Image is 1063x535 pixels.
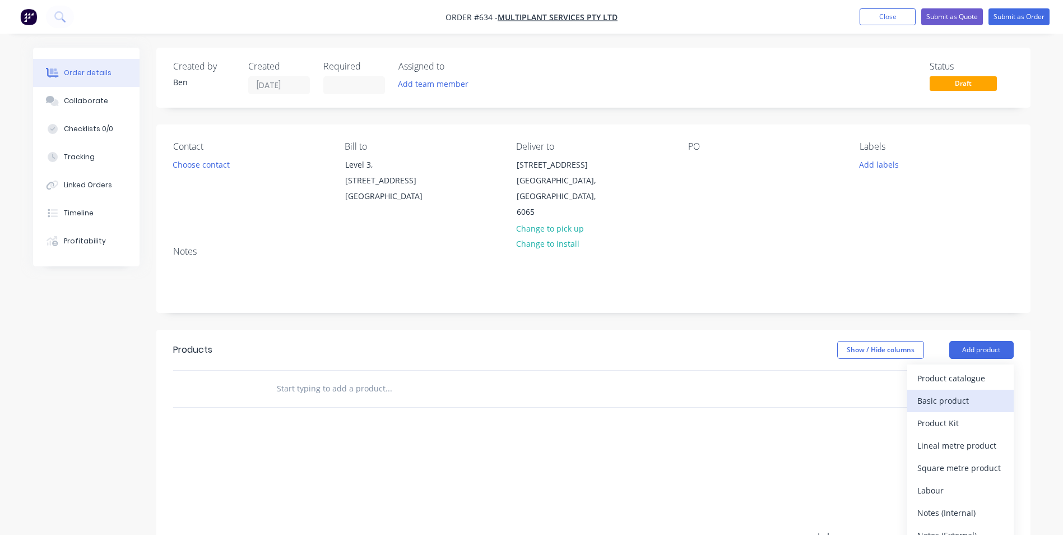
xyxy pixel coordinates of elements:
[276,377,500,400] input: Start typing to add a product...
[917,437,1004,454] div: Lineal metre product
[516,141,670,152] div: Deliver to
[173,76,235,88] div: Ben
[64,96,108,106] div: Collaborate
[64,124,113,134] div: Checklists 0/0
[917,505,1004,521] div: Notes (Internal)
[64,180,112,190] div: Linked Orders
[392,76,474,91] button: Add team member
[917,415,1004,431] div: Product Kit
[688,141,842,152] div: PO
[248,61,310,72] div: Created
[949,341,1014,359] button: Add product
[930,61,1014,72] div: Status
[517,157,610,173] div: [STREET_ADDRESS]
[323,61,385,72] div: Required
[33,115,140,143] button: Checklists 0/0
[921,8,983,25] button: Submit as Quote
[398,76,475,91] button: Add team member
[507,156,619,220] div: [STREET_ADDRESS][GEOGRAPHIC_DATA], [GEOGRAPHIC_DATA], 6065
[33,143,140,171] button: Tracking
[510,236,585,251] button: Change to install
[64,208,94,218] div: Timeline
[33,227,140,255] button: Profitability
[917,482,1004,499] div: Labour
[20,8,37,25] img: Factory
[853,156,905,172] button: Add labels
[345,188,438,204] div: [GEOGRAPHIC_DATA]
[398,61,510,72] div: Assigned to
[860,8,916,25] button: Close
[33,199,140,227] button: Timeline
[917,393,1004,409] div: Basic product
[64,152,95,162] div: Tracking
[517,173,610,220] div: [GEOGRAPHIC_DATA], [GEOGRAPHIC_DATA], 6065
[33,87,140,115] button: Collaborate
[445,12,498,22] span: Order #634 -
[837,341,924,359] button: Show / Hide columns
[33,59,140,87] button: Order details
[64,68,112,78] div: Order details
[498,12,618,22] a: Multiplant Services Pty Ltd
[173,61,235,72] div: Created by
[173,343,212,357] div: Products
[510,220,589,236] button: Change to pick up
[988,8,1050,25] button: Submit as Order
[64,236,106,246] div: Profitability
[917,370,1004,386] div: Product catalogue
[930,76,997,90] span: Draft
[173,246,1014,257] div: Notes
[33,171,140,199] button: Linked Orders
[860,141,1013,152] div: Labels
[345,141,498,152] div: Bill to
[336,156,448,205] div: Level 3, [STREET_ADDRESS][GEOGRAPHIC_DATA]
[345,157,438,188] div: Level 3, [STREET_ADDRESS]
[173,141,327,152] div: Contact
[917,460,1004,476] div: Square metre product
[166,156,235,172] button: Choose contact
